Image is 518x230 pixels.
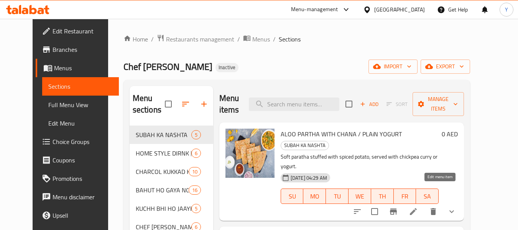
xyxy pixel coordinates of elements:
[367,204,383,220] span: Select to update
[225,129,275,178] img: ALOO PARTHA WITH CHANA / PLAiN YOGURT
[133,93,165,116] h2: Menu sections
[421,60,470,74] button: export
[281,128,402,140] span: ALOO PARTHA WITH CHANA / PLAiN YOGURT
[371,189,394,204] button: TH
[348,202,367,221] button: sort-choices
[359,100,380,109] span: Add
[42,77,119,96] a: Sections
[53,192,113,202] span: Menu disclaimer
[303,189,326,204] button: MO
[375,62,411,71] span: import
[192,150,201,157] span: 6
[397,191,413,202] span: FR
[36,132,119,151] a: Choice Groups
[53,45,113,54] span: Branches
[273,35,276,44] li: /
[136,185,189,195] span: BAHUT HO GAYA NON VEG AB VEG KHANA KHATE HAI
[53,156,113,165] span: Coupons
[281,189,304,204] button: SU
[374,5,425,14] div: [GEOGRAPHIC_DATA]
[427,62,464,71] span: export
[36,188,119,206] a: Menu disclaimer
[157,34,234,44] a: Restaurants management
[123,58,212,75] span: Chef [PERSON_NAME]
[191,130,201,139] div: items
[192,131,201,139] span: 5
[136,149,191,158] span: HOME STYLE DIRNK [PERSON_NAME]
[341,96,357,112] span: Select section
[53,137,113,146] span: Choice Groups
[249,98,339,111] input: search
[442,202,461,221] button: show more
[130,162,213,181] div: CHARCOL KUKKAD KA SAWAD KUCCH ALAG HI HAI10
[191,204,201,213] div: items
[48,82,113,91] span: Sections
[243,34,270,44] a: Menus
[136,167,189,176] span: CHARCOL KUKKAD KA SAWAD KUCCH ALAG HI HAI
[53,174,113,183] span: Promotions
[505,5,508,14] span: Y
[447,207,456,216] svg: Show Choices
[136,204,191,213] span: KUCHH BHI HO JAAYE AAJ TO HOME STYLE NON VEG HI KHANA HAI
[326,189,349,204] button: TU
[279,35,301,44] span: Sections
[215,64,238,71] span: Inactive
[288,174,330,182] span: [DATE] 04:29 AM
[442,129,458,139] h6: 0 AED
[123,35,148,44] a: Home
[151,35,154,44] li: /
[291,5,338,14] div: Menu-management
[130,199,213,218] div: KUCHH BHI HO JAAYE AAJ TO HOME STYLE NON VEG HI KHANA HAI5
[130,126,213,144] div: SUBAH KA NASHTA5
[189,185,201,195] div: items
[281,141,329,150] span: SUBAH KA NASHTA
[36,59,119,77] a: Menus
[48,119,113,128] span: Edit Menu
[368,60,418,74] button: import
[48,100,113,109] span: Full Menu View
[189,168,201,175] span: 10
[413,92,464,116] button: Manage items
[329,191,345,202] span: TU
[394,189,416,204] button: FR
[357,98,382,110] span: Add item
[416,189,439,204] button: SA
[130,144,213,162] div: HOME STYLE DIRNK [PERSON_NAME]6
[195,95,213,113] button: Add section
[166,35,234,44] span: Restaurants management
[36,169,119,188] a: Promotions
[36,22,119,40] a: Edit Restaurant
[53,211,113,220] span: Upsell
[42,114,119,132] a: Edit Menu
[352,191,368,202] span: WE
[36,206,119,225] a: Upsell
[384,202,403,221] button: Branch-specific-item
[219,93,240,116] h2: Menu items
[136,149,191,158] div: HOME STYLE DIRNK KA KAMAL
[42,96,119,114] a: Full Menu View
[357,98,382,110] button: Add
[382,98,413,110] span: Select section first
[419,191,436,202] span: SA
[54,63,113,73] span: Menus
[130,181,213,199] div: BAHUT HO GAYA NON VEG AB VEG KHANA KHATE HAI16
[281,141,329,150] div: SUBAH KA NASHTA
[419,94,458,114] span: Manage items
[284,191,301,202] span: SU
[374,191,391,202] span: TH
[349,189,371,204] button: WE
[191,149,201,158] div: items
[306,191,323,202] span: MO
[237,35,240,44] li: /
[281,152,439,171] p: Soft paratha stuffed with spiced potato, served with chickpea curry or yogurt.
[123,34,470,44] nav: breadcrumb
[36,151,119,169] a: Coupons
[192,205,201,212] span: 5
[136,130,191,139] div: SUBAH KA NASHTA
[424,202,442,221] button: delete
[160,96,176,112] span: Select all sections
[36,40,119,59] a: Branches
